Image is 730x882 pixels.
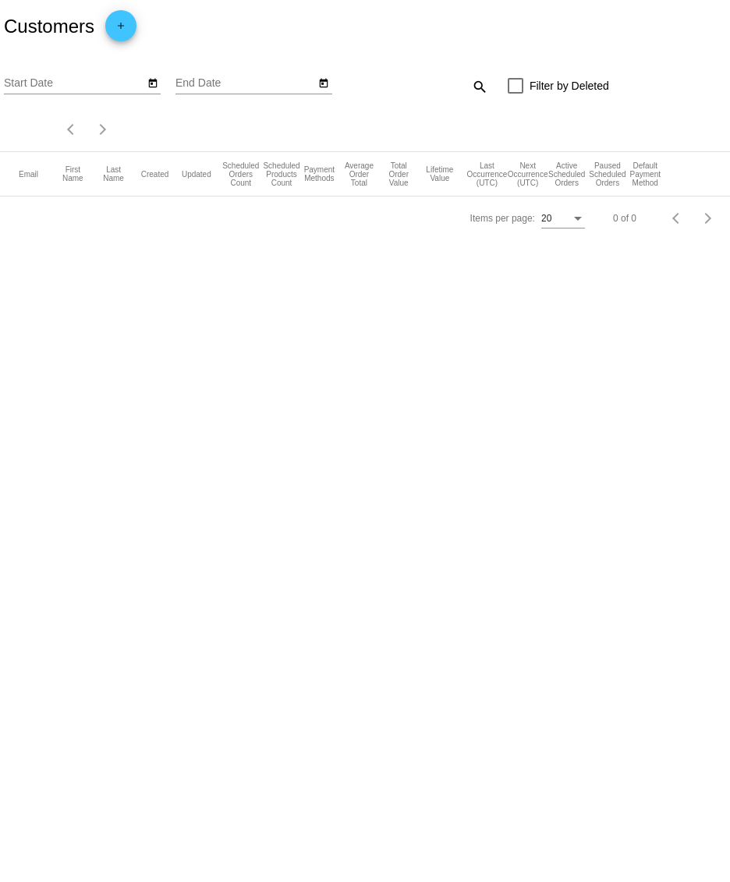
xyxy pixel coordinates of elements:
[304,165,335,182] button: Change sorting for PaymentMethodsCount
[56,114,87,145] button: Previous page
[87,114,119,145] button: Next page
[222,161,259,187] button: Change sorting for TotalScheduledOrdersCount
[530,76,609,95] span: Filter by Deleted
[661,203,693,234] button: Previous page
[613,213,636,224] div: 0 of 0
[548,161,585,187] button: Change sorting for ActiveScheduledOrdersCount
[345,161,374,187] button: Change sorting for AverageScheduledOrderTotal
[59,165,86,182] button: Change sorting for FirstName
[470,213,535,224] div: Items per page:
[182,169,211,179] button: Change sorting for UpdatedUtc
[141,169,169,179] button: Change sorting for CreatedUtc
[175,77,316,90] input: End Date
[541,214,585,225] mat-select: Items per page:
[470,74,488,98] mat-icon: search
[4,77,144,90] input: Start Date
[508,161,548,187] button: Change sorting for NextScheduledOrderOccurrenceUtc
[385,161,412,187] button: Change sorting for TotalScheduledOrderValue
[100,165,126,182] button: Change sorting for LastName
[263,161,299,187] button: Change sorting for TotalProductsScheduledCount
[589,161,625,187] button: Change sorting for PausedScheduledOrdersCount
[144,74,161,90] button: Open calendar
[693,203,724,234] button: Next page
[541,213,551,224] span: 20
[112,20,130,39] mat-icon: add
[426,165,453,182] button: Change sorting for ScheduledOrderLTV
[467,161,508,187] button: Change sorting for LastScheduledOrderOccurrenceUtc
[19,169,38,179] button: Change sorting for Email
[316,74,332,90] button: Open calendar
[630,161,661,187] button: Change sorting for DefaultPaymentMethod
[4,16,94,37] h2: Customers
